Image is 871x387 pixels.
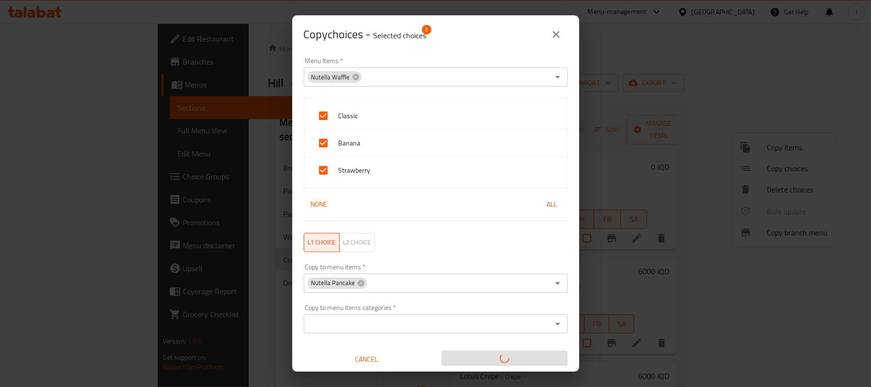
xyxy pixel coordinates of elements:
[304,233,340,252] button: L1 choice
[308,278,359,287] span: Nutella Pancake
[339,165,560,177] span: Strawberry
[422,25,431,34] span: 3
[374,30,427,41] p: Selected choices
[304,196,334,213] button: None
[308,354,426,365] span: Cancel
[551,317,564,331] button: Open
[308,199,331,210] span: None
[541,199,564,210] span: All
[304,351,430,368] button: Cancel
[551,276,564,290] button: Open
[551,70,564,84] button: Open
[304,233,375,252] div: choice level
[308,71,362,83] div: Nutella Waffle
[339,110,560,122] span: Classic
[339,233,375,252] button: L2 choice
[537,196,568,213] button: All
[308,277,367,289] div: Nutella Pancake
[308,237,336,248] span: L1 choice
[545,23,568,46] button: close
[343,237,371,248] span: L2 choice
[304,23,427,45] span: Copy choices -
[308,73,354,82] span: Nutella Waffle
[339,137,560,149] span: Banana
